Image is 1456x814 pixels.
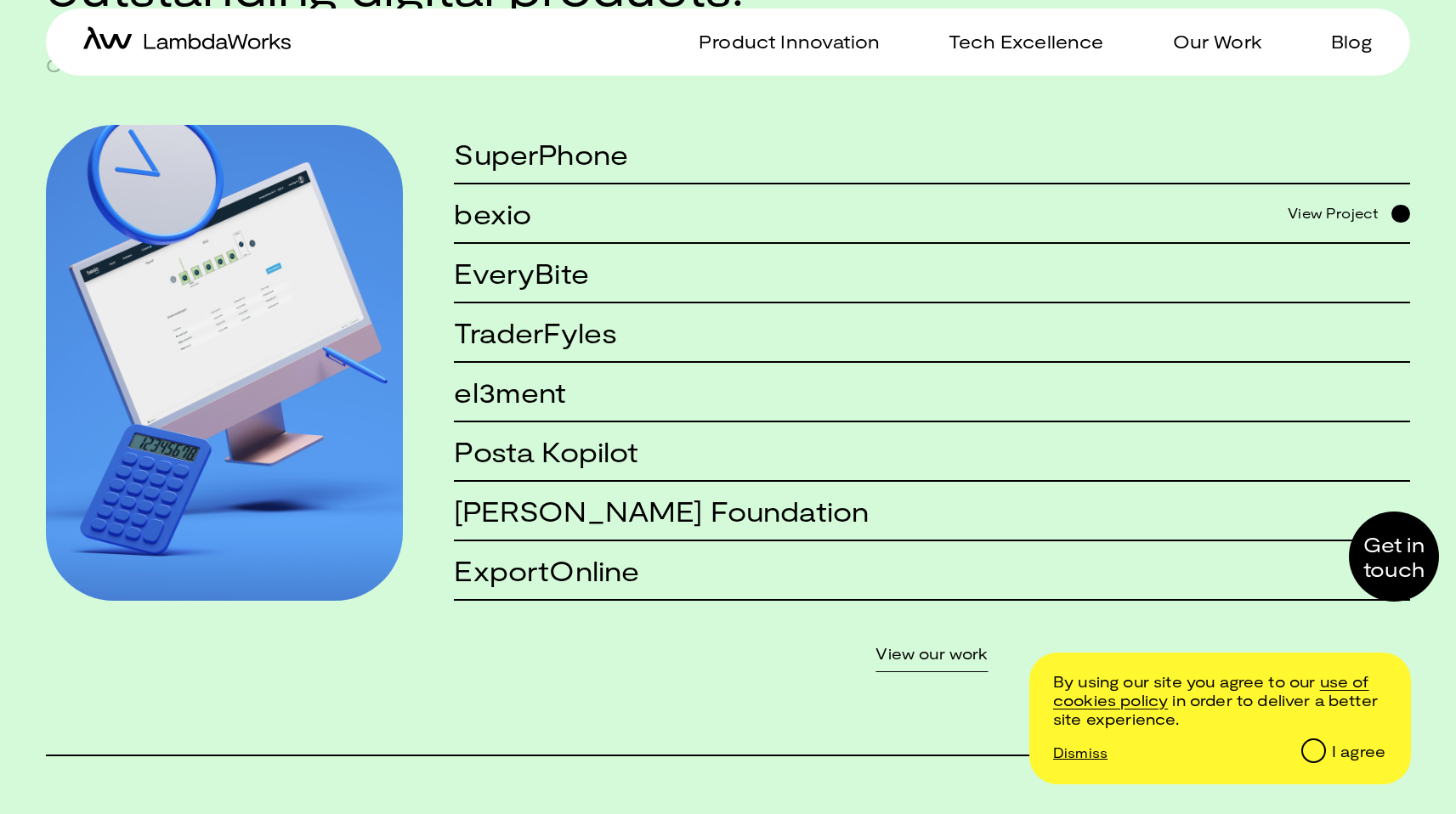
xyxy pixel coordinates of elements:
[454,199,531,229] h5: bexio
[46,125,403,601] a: Case studies
[875,643,988,664] a: View our work
[928,29,1103,54] a: Tech Excellence
[454,184,1409,244] a: bexioView Project
[1311,29,1373,54] a: Blog
[454,541,1409,601] a: ExportOnline
[1331,29,1373,54] p: Blog
[454,318,617,348] h5: TraderFyles
[454,556,639,585] h5: ExportOnline
[1173,29,1262,54] p: Our Work
[454,363,1409,422] a: el3ment
[454,422,1409,482] a: Posta Kopilot
[1153,29,1262,54] a: Our Work
[454,258,588,288] h5: EveryBite
[454,496,869,526] h5: [PERSON_NAME] Foundation
[454,377,566,407] h5: el3ment
[678,29,880,54] a: Product Innovation
[1288,205,1378,223] span: View Project
[83,26,291,56] a: home-icon
[1053,672,1369,709] a: /cookie-and-privacy-policy
[949,29,1103,54] p: Tech Excellence
[454,437,638,466] h5: Posta Kopilot
[1053,744,1108,760] p: Dismiss
[454,244,1409,303] a: EveryBite
[454,303,1409,363] a: TraderFyles
[1332,743,1385,761] div: I agree
[1053,673,1385,728] p: By using our site you agree to our in order to deliver a better site experience.
[699,29,880,54] p: Product Innovation
[454,125,1409,184] a: SuperPhone
[454,139,628,169] h5: SuperPhone
[454,482,1409,541] a: [PERSON_NAME] Foundation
